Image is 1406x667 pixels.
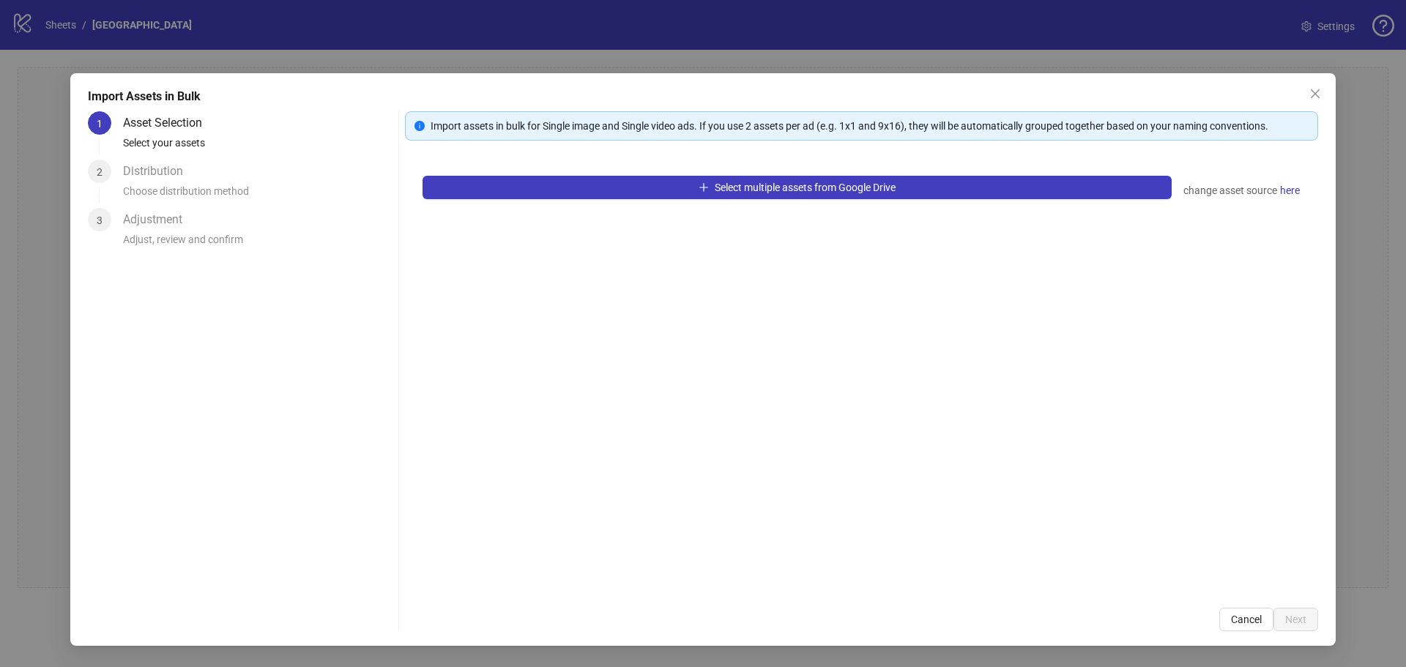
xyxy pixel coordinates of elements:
span: Cancel [1231,614,1262,625]
button: Next [1273,608,1318,631]
div: Import assets in bulk for Single image and Single video ads. If you use 2 assets per ad (e.g. 1x1... [431,118,1309,134]
div: Adjustment [123,208,194,231]
button: Select multiple assets from Google Drive [423,176,1172,199]
button: Cancel [1219,608,1273,631]
span: plus [699,182,709,193]
span: close [1309,88,1321,100]
div: Asset Selection [123,111,214,135]
span: Select multiple assets from Google Drive [715,182,896,193]
span: 3 [97,215,103,226]
div: Select your assets [123,135,393,160]
span: here [1280,182,1300,198]
span: info-circle [414,121,425,131]
div: Import Assets in Bulk [88,88,1318,105]
div: Distribution [123,160,195,183]
div: Choose distribution method [123,183,393,208]
div: Adjust, review and confirm [123,231,393,256]
a: here [1279,182,1301,199]
button: Close [1303,82,1327,105]
span: 2 [97,166,103,178]
div: change asset source [1183,182,1301,199]
span: 1 [97,118,103,130]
